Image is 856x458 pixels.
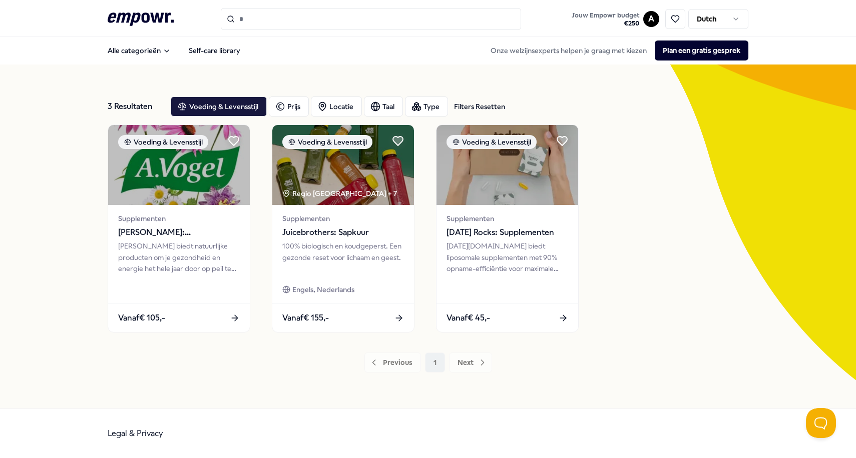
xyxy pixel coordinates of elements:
button: Alle categorieën [100,40,179,60]
img: package image [108,125,250,205]
div: Voeding & Levensstijl [282,135,372,149]
a: Legal & Privacy [108,428,163,438]
div: Voeding & Levensstijl [447,135,537,149]
span: Vanaf € 105,- [118,311,165,324]
div: Onze welzijnsexperts helpen je graag met kiezen [483,40,748,60]
span: Engels, Nederlands [292,284,354,295]
span: Supplementen [282,213,404,224]
div: Voeding & Levensstijl [118,135,208,149]
a: Self-care library [181,40,248,60]
a: Jouw Empowr budget€250 [568,8,643,29]
div: 100% biologisch en koudgeperst. Een gezonde reset voor lichaam en geest. [282,240,404,274]
span: Jouw Empowr budget [572,11,639,19]
img: package image [272,125,414,205]
a: package imageVoeding & LevensstijlSupplementen[PERSON_NAME]: Supplementen[PERSON_NAME] biedt natu... [108,124,250,332]
a: package imageVoeding & LevensstijlRegio [GEOGRAPHIC_DATA] + 7SupplementenJuicebrothers: Sapkuur10... [272,124,414,332]
div: [PERSON_NAME] biedt natuurlijke producten om je gezondheid en energie het hele jaar door op peil ... [118,240,240,274]
button: Voeding & Levensstijl [171,96,267,116]
img: package image [437,125,578,205]
button: Type [405,96,448,116]
input: Search for products, categories or subcategories [221,8,521,30]
div: Filters Resetten [454,101,505,112]
span: Vanaf € 45,- [447,311,490,324]
div: [DATE][DOMAIN_NAME] biedt liposomale supplementen met 90% opname-efficiëntie voor maximale gezond... [447,240,568,274]
button: A [643,11,659,27]
button: Jouw Empowr budget€250 [570,9,641,29]
button: Plan een gratis gesprek [655,40,748,60]
span: Supplementen [118,213,240,224]
span: Supplementen [447,213,568,224]
span: [PERSON_NAME]: Supplementen [118,226,240,239]
button: Locatie [311,96,362,116]
div: 3 Resultaten [108,96,163,116]
nav: Main [100,40,248,60]
span: € 250 [572,19,639,27]
div: Regio [GEOGRAPHIC_DATA] + 7 [282,188,397,199]
button: Taal [364,96,403,116]
button: Prijs [269,96,309,116]
a: package imageVoeding & LevensstijlSupplementen[DATE] Rocks: Supplementen[DATE][DOMAIN_NAME] biedt... [436,124,579,332]
iframe: Help Scout Beacon - Open [806,408,836,438]
span: Vanaf € 155,- [282,311,329,324]
span: [DATE] Rocks: Supplementen [447,226,568,239]
span: Juicebrothers: Sapkuur [282,226,404,239]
